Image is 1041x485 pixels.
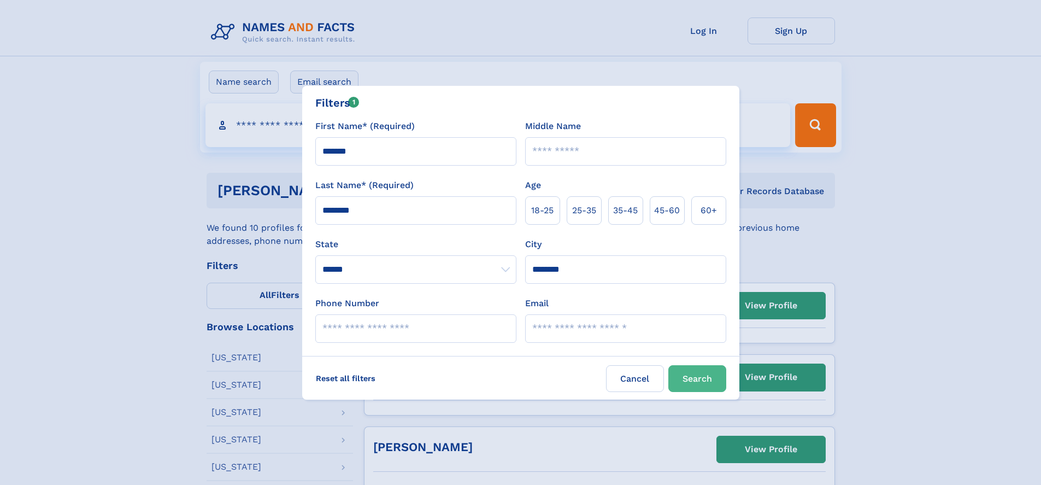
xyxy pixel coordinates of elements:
label: Age [525,179,541,192]
span: 45‑60 [654,204,680,217]
span: 60+ [701,204,717,217]
label: Phone Number [315,297,379,310]
label: Email [525,297,549,310]
span: 35‑45 [613,204,638,217]
label: Middle Name [525,120,581,133]
label: Last Name* (Required) [315,179,414,192]
button: Search [668,365,726,392]
div: Filters [315,95,360,111]
label: First Name* (Required) [315,120,415,133]
label: City [525,238,542,251]
span: 18‑25 [531,204,554,217]
label: Cancel [606,365,664,392]
label: Reset all filters [309,365,383,391]
label: State [315,238,516,251]
span: 25‑35 [572,204,596,217]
